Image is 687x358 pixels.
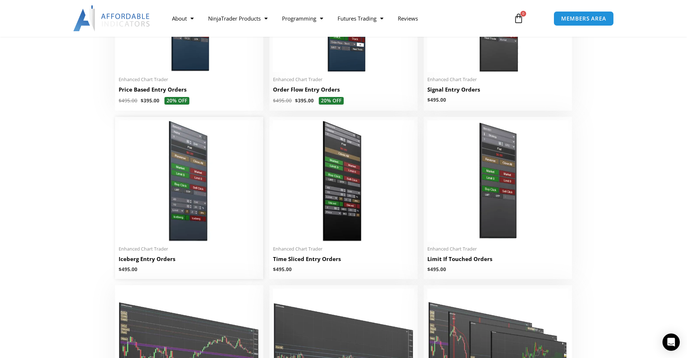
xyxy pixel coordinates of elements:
[427,97,446,103] bdi: 495.00
[273,246,414,252] span: Enhanced Chart Trader
[273,97,292,104] bdi: 495.00
[119,97,122,104] span: $
[119,246,260,252] span: Enhanced Chart Trader
[273,86,414,93] h2: Order Flow Entry Orders
[119,255,260,266] a: Iceberg Entry Orders
[273,266,276,273] span: $
[119,86,260,93] h2: Price Based Entry Orders
[141,97,159,104] bdi: 395.00
[319,97,344,105] span: 20% OFF
[73,5,151,31] img: LogoAI | Affordable Indicators – NinjaTrader
[427,86,568,97] a: Signal Entry Orders
[427,97,430,103] span: $
[427,246,568,252] span: Enhanced Chart Trader
[561,16,606,21] span: MEMBERS AREA
[119,120,260,242] img: IceBergEntryOrders
[295,97,298,104] span: $
[330,10,391,27] a: Futures Trading
[201,10,275,27] a: NinjaTrader Products
[427,76,568,83] span: Enhanced Chart Trader
[427,255,568,266] a: Limit If Touched Orders
[273,266,292,273] bdi: 495.00
[119,255,260,263] h2: Iceberg Entry Orders
[119,97,137,104] bdi: 495.00
[275,10,330,27] a: Programming
[273,86,414,97] a: Order Flow Entry Orders
[662,333,680,351] div: Open Intercom Messenger
[520,11,526,17] span: 0
[165,10,505,27] nav: Menu
[427,86,568,93] h2: Signal Entry Orders
[295,97,314,104] bdi: 395.00
[273,97,276,104] span: $
[164,97,189,105] span: 20% OFF
[391,10,425,27] a: Reviews
[119,266,137,273] bdi: 495.00
[119,76,260,83] span: Enhanced Chart Trader
[273,255,414,263] h2: Time Sliced Entry Orders
[427,255,568,263] h2: Limit If Touched Orders
[427,266,446,273] bdi: 495.00
[165,10,201,27] a: About
[427,120,568,242] img: BasicTools
[273,255,414,266] a: Time Sliced Entry Orders
[119,266,122,273] span: $
[554,11,614,26] a: MEMBERS AREA
[427,266,430,273] span: $
[141,97,144,104] span: $
[273,120,414,242] img: TimeSlicedEntryOrders
[273,76,414,83] span: Enhanced Chart Trader
[119,86,260,97] a: Price Based Entry Orders
[503,8,534,29] a: 0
